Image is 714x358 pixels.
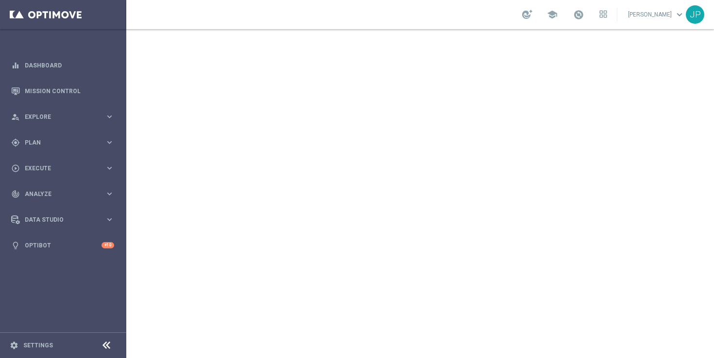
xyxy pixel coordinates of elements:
[11,113,105,121] div: Explore
[547,9,558,20] span: school
[11,113,20,121] i: person_search
[105,163,114,173] i: keyboard_arrow_right
[25,52,114,78] a: Dashboard
[11,61,20,70] i: equalizer
[25,191,105,197] span: Analyze
[11,62,115,69] button: equalizer Dashboard
[102,242,114,248] div: +10
[686,5,704,24] div: JP
[25,232,102,258] a: Optibot
[11,139,115,146] button: gps_fixed Plan keyboard_arrow_right
[11,190,105,198] div: Analyze
[23,342,53,348] a: Settings
[11,113,115,121] button: person_search Explore keyboard_arrow_right
[674,9,685,20] span: keyboard_arrow_down
[11,190,20,198] i: track_changes
[11,164,20,173] i: play_circle_outline
[11,242,115,249] button: lightbulb Optibot +10
[11,138,20,147] i: gps_fixed
[11,78,114,104] div: Mission Control
[25,140,105,146] span: Plan
[25,165,105,171] span: Execute
[11,138,105,147] div: Plan
[105,112,114,121] i: keyboard_arrow_right
[11,87,115,95] button: Mission Control
[105,189,114,198] i: keyboard_arrow_right
[11,164,105,173] div: Execute
[11,52,114,78] div: Dashboard
[627,7,686,22] a: [PERSON_NAME]keyboard_arrow_down
[11,190,115,198] button: track_changes Analyze keyboard_arrow_right
[25,114,105,120] span: Explore
[11,241,20,250] i: lightbulb
[11,232,114,258] div: Optibot
[10,341,18,350] i: settings
[25,78,114,104] a: Mission Control
[105,138,114,147] i: keyboard_arrow_right
[11,216,115,224] button: Data Studio keyboard_arrow_right
[105,215,114,224] i: keyboard_arrow_right
[11,164,115,172] button: play_circle_outline Execute keyboard_arrow_right
[11,215,105,224] div: Data Studio
[25,217,105,223] span: Data Studio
